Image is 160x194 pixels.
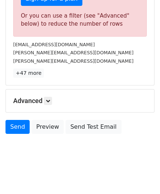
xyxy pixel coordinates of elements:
[13,97,147,105] h5: Advanced
[13,50,134,55] small: [PERSON_NAME][EMAIL_ADDRESS][DOMAIN_NAME]
[21,12,139,28] div: Or you can use a filter (see "Advanced" below) to reduce the number of rows
[5,120,30,134] a: Send
[123,159,160,194] iframe: Chat Widget
[66,120,121,134] a: Send Test Email
[13,42,95,47] small: [EMAIL_ADDRESS][DOMAIN_NAME]
[13,58,134,64] small: [PERSON_NAME][EMAIL_ADDRESS][DOMAIN_NAME]
[13,69,44,78] a: +47 more
[31,120,64,134] a: Preview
